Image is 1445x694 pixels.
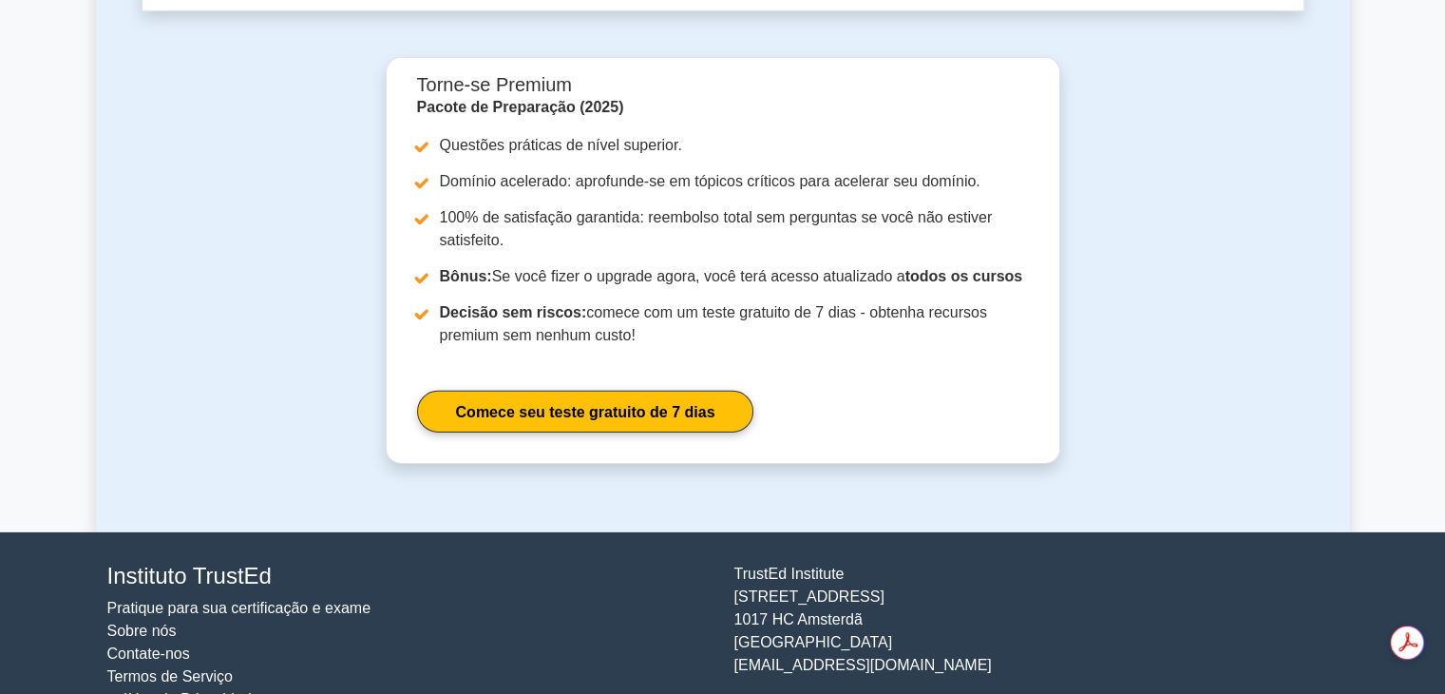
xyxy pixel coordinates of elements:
font: [GEOGRAPHIC_DATA] [734,634,893,650]
a: Sobre nós [107,623,177,639]
font: [EMAIL_ADDRESS][DOMAIN_NAME] [734,657,992,673]
font: Instituto TrustEd [107,563,272,588]
font: TrustEd Institute [734,566,845,582]
a: Pratique para sua certificação e exame [107,600,371,616]
a: Contate-nos [107,646,190,662]
a: Termos de Serviço [107,668,234,684]
font: [STREET_ADDRESS] [734,588,884,605]
font: 1017 HC Amsterdã [734,611,863,627]
a: Comece seu teste gratuito de 7 dias [417,391,754,432]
